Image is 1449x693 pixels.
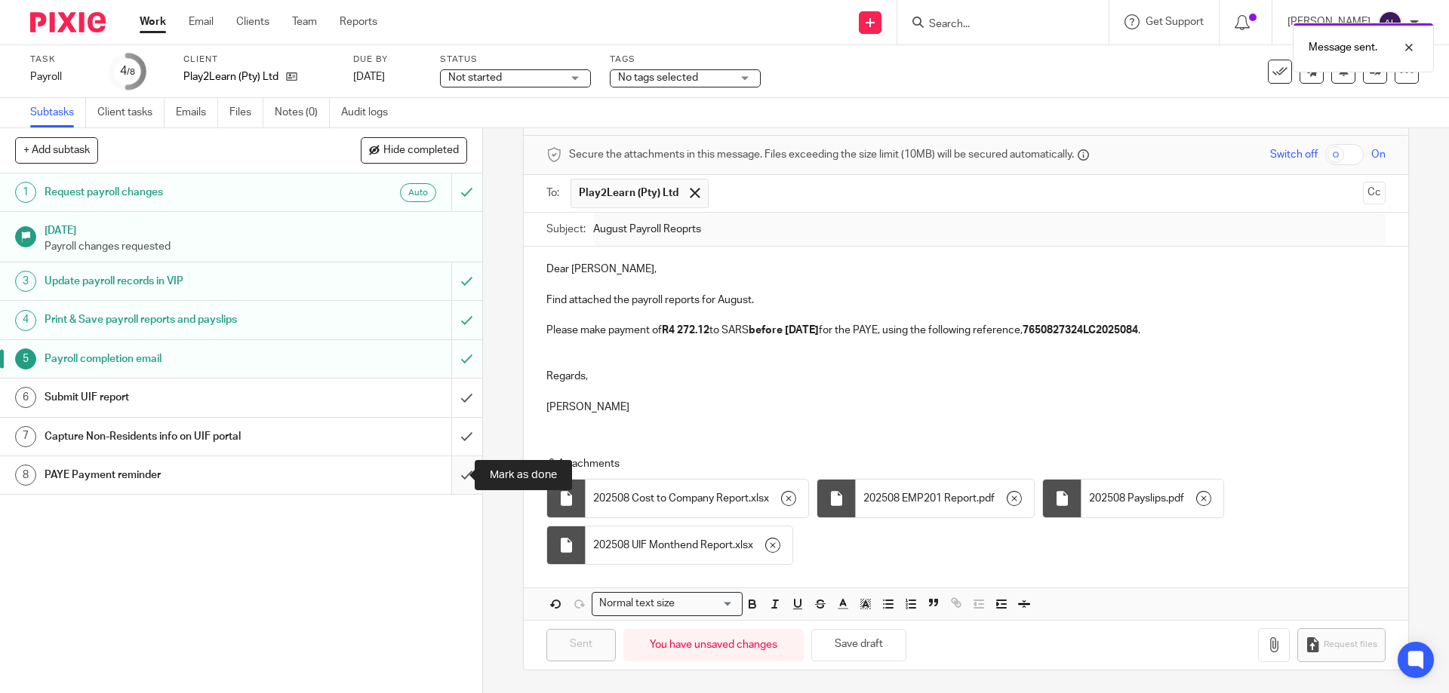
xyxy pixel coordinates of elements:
a: Subtasks [30,98,86,127]
span: 202508 Cost to Company Report [593,491,749,506]
p: Payroll changes requested [45,239,467,254]
h1: Payroll completion email [45,348,306,370]
p: Attachments [546,456,1357,471]
div: Auto [400,183,436,202]
a: Work [140,14,166,29]
label: Due by [353,54,421,66]
div: You have unsaved changes [623,629,804,661]
span: 202508 UIF Monthend Report [593,538,733,553]
h1: PAYE Payment reminder [45,464,306,486]
span: Switch off [1270,147,1318,162]
p: Regards, [546,369,1385,384]
h1: [DATE] [45,219,467,238]
input: Sent [546,629,616,661]
a: Client tasks [97,98,165,127]
span: xlsx [735,538,753,553]
button: Cc [1363,182,1386,204]
p: Find attached the payroll reports for August. [546,293,1385,308]
div: 1 [15,182,36,203]
a: Email [189,14,214,29]
span: Hide completed [383,145,459,157]
span: Play2Learn (Pty) Ltd [579,186,678,201]
strong: before [DATE] [749,325,819,336]
div: 6 [15,387,36,408]
div: Search for option [592,592,743,615]
label: Tags [610,54,761,66]
img: Pixie [30,12,106,32]
h1: Submit UIF report [45,386,306,409]
div: 8 [15,465,36,486]
a: Emails [176,98,218,127]
span: Not started [448,72,502,83]
div: 3 [15,271,36,292]
p: Play2Learn (Pty) Ltd [183,69,278,84]
h1: Update payroll records in VIP [45,270,306,293]
button: Hide completed [361,137,467,163]
input: Search for option [679,596,734,612]
small: /8 [127,68,135,76]
span: On [1371,147,1386,162]
h1: Capture Non-Residents info on UIF portal [45,425,306,448]
div: . [856,480,1034,517]
div: 5 [15,348,36,369]
h1: Request payroll changes [45,181,306,204]
label: To: [546,186,563,201]
span: xlsx [751,491,769,506]
div: 7 [15,426,36,447]
a: Notes (0) [275,98,330,127]
p: [PERSON_NAME] [546,400,1385,415]
div: . [1081,480,1223,517]
span: Normal text size [595,596,678,612]
img: svg%3E [1378,11,1402,35]
span: Request files [1324,639,1377,651]
a: Team [292,14,317,29]
span: Secure the attachments in this message. Files exceeding the size limit (10MB) will be secured aut... [569,147,1074,162]
a: Clients [236,14,269,29]
button: Save draft [811,629,906,661]
p: Message sent. [1309,40,1377,55]
span: 202508 EMP201 Report [863,491,977,506]
label: Subject: [546,222,586,237]
p: Please make payment of to SARS for the PAYE, using the following reference, . [546,323,1385,338]
strong: 7650827324LC2025084 [1023,325,1138,336]
span: [DATE] [353,72,385,82]
label: Client [183,54,334,66]
span: No tags selected [618,72,698,83]
div: . [586,480,808,517]
a: Reports [340,14,377,29]
a: Audit logs [341,98,399,127]
button: Request files [1297,628,1385,662]
label: Status [440,54,591,66]
div: 4 [15,310,36,331]
p: Dear [PERSON_NAME], [546,262,1385,277]
span: pdf [979,491,995,506]
div: . [586,526,792,564]
div: Payroll [30,69,91,84]
h1: Print & Save payroll reports and payslips [45,308,306,331]
span: 202508 Payslips [1089,491,1166,506]
span: pdf [1168,491,1184,506]
strong: R4 272.12 [662,325,709,336]
a: Files [229,98,263,127]
div: 4 [120,63,135,80]
button: + Add subtask [15,137,98,163]
label: Task [30,54,91,66]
